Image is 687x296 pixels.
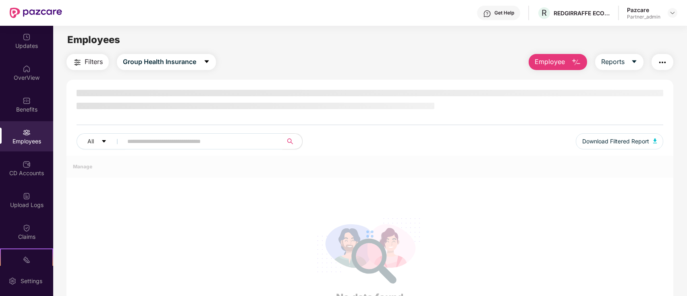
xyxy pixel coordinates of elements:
img: svg+xml;base64,PHN2ZyBpZD0iU2V0dGluZy0yMHgyMCIgeG1sbnM9Imh0dHA6Ly93d3cudzMub3JnLzIwMDAvc3ZnIiB3aW... [8,277,17,285]
div: REDGIRRAFFE ECOMMERCE ([GEOGRAPHIC_DATA]) PRIVATE LIMITED [554,9,610,17]
button: Employee [529,54,587,70]
span: Employee [535,57,565,67]
div: Pazcare [627,6,660,14]
div: Stepathon [1,265,52,273]
span: caret-down [203,58,210,66]
button: Download Filtered Report [576,133,664,149]
button: search [282,133,303,149]
button: Group Health Insurancecaret-down [117,54,216,70]
img: svg+xml;base64,PHN2ZyB4bWxucz0iaHR0cDovL3d3dy53My5vcmcvMjAwMC9zdmciIHhtbG5zOnhsaW5rPSJodHRwOi8vd3... [571,58,581,67]
span: R [542,8,547,18]
img: New Pazcare Logo [10,8,62,18]
img: svg+xml;base64,PHN2ZyBpZD0iVXBsb2FkX0xvZ3MiIGRhdGEtbmFtZT0iVXBsb2FkIExvZ3MiIHhtbG5zPSJodHRwOi8vd3... [23,192,31,200]
div: Settings [18,277,45,285]
img: svg+xml;base64,PHN2ZyB4bWxucz0iaHR0cDovL3d3dy53My5vcmcvMjAwMC9zdmciIHdpZHRoPSIyMSIgaGVpZ2h0PSIyMC... [23,256,31,264]
button: Reportscaret-down [595,54,643,70]
button: Filters [66,54,109,70]
div: Get Help [494,10,514,16]
img: svg+xml;base64,PHN2ZyB4bWxucz0iaHR0cDovL3d3dy53My5vcmcvMjAwMC9zdmciIHhtbG5zOnhsaW5rPSJodHRwOi8vd3... [653,139,657,143]
span: search [282,138,298,145]
img: svg+xml;base64,PHN2ZyB4bWxucz0iaHR0cDovL3d3dy53My5vcmcvMjAwMC9zdmciIHdpZHRoPSIyNCIgaGVpZ2h0PSIyNC... [73,58,82,67]
img: svg+xml;base64,PHN2ZyBpZD0iRW1wbG95ZWVzIiB4bWxucz0iaHR0cDovL3d3dy53My5vcmcvMjAwMC9zdmciIHdpZHRoPS... [23,128,31,137]
span: Filters [85,57,103,67]
img: svg+xml;base64,PHN2ZyBpZD0iQ0RfQWNjb3VudHMiIGRhdGEtbmFtZT0iQ0QgQWNjb3VudHMiIHhtbG5zPSJodHRwOi8vd3... [23,160,31,168]
button: Allcaret-down [77,133,126,149]
img: svg+xml;base64,PHN2ZyBpZD0iRHJvcGRvd24tMzJ4MzIiIHhtbG5zPSJodHRwOi8vd3d3LnczLm9yZy8yMDAwL3N2ZyIgd2... [669,10,676,16]
span: Employees [67,34,120,46]
span: Reports [601,57,625,67]
img: svg+xml;base64,PHN2ZyBpZD0iQmVuZWZpdHMiIHhtbG5zPSJodHRwOi8vd3d3LnczLm9yZy8yMDAwL3N2ZyIgd2lkdGg9Ij... [23,97,31,105]
span: Group Health Insurance [123,57,196,67]
img: svg+xml;base64,PHN2ZyBpZD0iVXBkYXRlZCIgeG1sbnM9Imh0dHA6Ly93d3cudzMub3JnLzIwMDAvc3ZnIiB3aWR0aD0iMj... [23,33,31,41]
img: svg+xml;base64,PHN2ZyB4bWxucz0iaHR0cDovL3d3dy53My5vcmcvMjAwMC9zdmciIHdpZHRoPSIyNCIgaGVpZ2h0PSIyNC... [658,58,667,67]
span: Download Filtered Report [582,137,649,146]
span: All [87,137,94,146]
div: Partner_admin [627,14,660,20]
span: caret-down [101,139,107,145]
span: caret-down [631,58,637,66]
img: svg+xml;base64,PHN2ZyBpZD0iSG9tZSIgeG1sbnM9Imh0dHA6Ly93d3cudzMub3JnLzIwMDAvc3ZnIiB3aWR0aD0iMjAiIG... [23,65,31,73]
img: svg+xml;base64,PHN2ZyBpZD0iQ2xhaW0iIHhtbG5zPSJodHRwOi8vd3d3LnczLm9yZy8yMDAwL3N2ZyIgd2lkdGg9IjIwIi... [23,224,31,232]
img: svg+xml;base64,PHN2ZyBpZD0iSGVscC0zMngzMiIgeG1sbnM9Imh0dHA6Ly93d3cudzMub3JnLzIwMDAvc3ZnIiB3aWR0aD... [483,10,491,18]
